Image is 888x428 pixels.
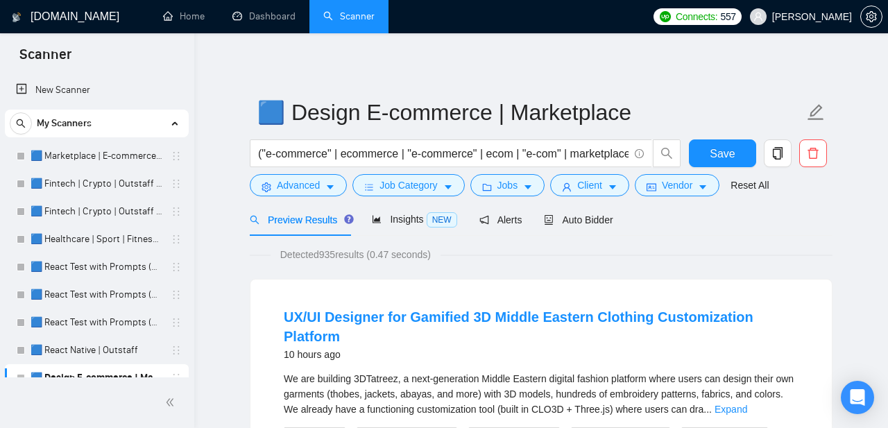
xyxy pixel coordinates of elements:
button: search [653,139,681,167]
span: My Scanners [37,110,92,137]
li: New Scanner [5,76,189,104]
span: Insights [372,214,456,225]
span: 557 [720,9,735,24]
span: holder [171,373,182,384]
span: holder [171,178,182,189]
span: NEW [427,212,457,228]
a: 🟦 Fintech | Crypto | Outstaff (Mid Rates) [31,198,162,225]
span: area-chart [372,214,382,224]
span: idcard [647,182,656,192]
a: 🟦 React Test with Prompts (Mid Rates) [31,309,162,336]
a: 🟦 Marketplace | E-commerce | Outstaff [31,142,162,170]
button: setting [860,6,882,28]
a: 🟦 Design E-commerce | Marketplace [31,364,162,392]
a: 🟦 React Test with Prompts (Max) [31,253,162,281]
span: holder [171,289,182,300]
input: Scanner name... [257,95,804,130]
input: Search Freelance Jobs... [258,145,629,162]
span: caret-down [523,182,533,192]
button: copy [764,139,792,167]
span: Job Category [379,178,437,193]
span: holder [171,345,182,356]
a: New Scanner [16,76,178,104]
span: Connects: [676,9,717,24]
img: upwork-logo.png [660,11,671,22]
button: search [10,112,32,135]
a: Reset All [731,178,769,193]
span: caret-down [698,182,708,192]
span: holder [171,234,182,245]
span: holder [171,206,182,217]
a: 🟦 React Native | Outstaff [31,336,162,364]
span: Alerts [479,214,522,225]
span: search [250,215,259,225]
a: setting [860,11,882,22]
span: holder [171,151,182,162]
span: setting [861,11,882,22]
span: notification [479,215,489,225]
span: folder [482,182,492,192]
span: info-circle [635,149,644,158]
span: setting [262,182,271,192]
button: idcardVendorcaret-down [635,174,719,196]
span: double-left [165,395,179,409]
span: caret-down [443,182,453,192]
div: Tooltip anchor [343,213,355,225]
span: Scanner [8,44,83,74]
span: caret-down [608,182,617,192]
span: search [654,147,680,160]
span: Detected 935 results (0.47 seconds) [271,247,441,262]
span: ... [703,404,712,415]
a: UX/UI Designer for Gamified 3D Middle Eastern Clothing Customization Platform [284,309,753,344]
img: logo [12,6,22,28]
button: folderJobscaret-down [470,174,545,196]
span: bars [364,182,374,192]
button: barsJob Categorycaret-down [352,174,464,196]
span: user [562,182,572,192]
a: Expand [715,404,747,415]
a: 🟦 Healthcare | Sport | Fitness | Outstaff [31,225,162,253]
button: delete [799,139,827,167]
span: edit [807,103,825,121]
span: holder [171,317,182,328]
a: searchScanner [323,10,375,22]
span: Vendor [662,178,692,193]
div: Open Intercom Messenger [841,381,874,414]
span: delete [800,147,826,160]
span: search [10,119,31,128]
a: 🟦 React Test with Prompts (High) [31,281,162,309]
a: homeHome [163,10,205,22]
span: Advanced [277,178,320,193]
div: 10 hours ago [284,346,799,363]
button: Save [689,139,756,167]
span: Jobs [497,178,518,193]
button: settingAdvancedcaret-down [250,174,347,196]
a: dashboardDashboard [232,10,296,22]
span: copy [765,147,791,160]
span: caret-down [325,182,335,192]
span: Client [577,178,602,193]
span: Preview Results [250,214,350,225]
span: Auto Bidder [544,214,613,225]
a: 🟦 Fintech | Crypto | Outstaff (Max - High Rates) [31,170,162,198]
span: user [753,12,763,22]
button: userClientcaret-down [550,174,629,196]
span: robot [544,215,554,225]
span: holder [171,262,182,273]
span: Save [710,145,735,162]
div: We are building 3DTatreez, a next-generation Middle Eastern digital fashion platform where users ... [284,371,799,417]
